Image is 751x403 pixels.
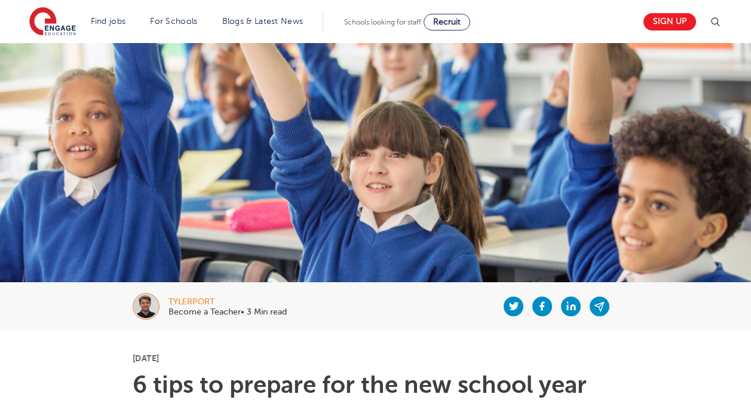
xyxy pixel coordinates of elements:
[168,308,287,316] p: Become a Teacher• 3 Min read
[344,18,421,26] span: Schools looking for staff
[150,17,197,26] a: For Schools
[168,298,287,306] div: tylerport
[433,17,461,26] span: Recruit
[222,17,304,26] a: Blogs & Latest News
[643,13,696,30] a: Sign up
[91,17,126,26] a: Find jobs
[133,354,618,362] p: [DATE]
[29,7,76,37] img: Engage Education
[133,373,618,397] h1: 6 tips to prepare for the new school year
[424,14,470,30] a: Recruit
